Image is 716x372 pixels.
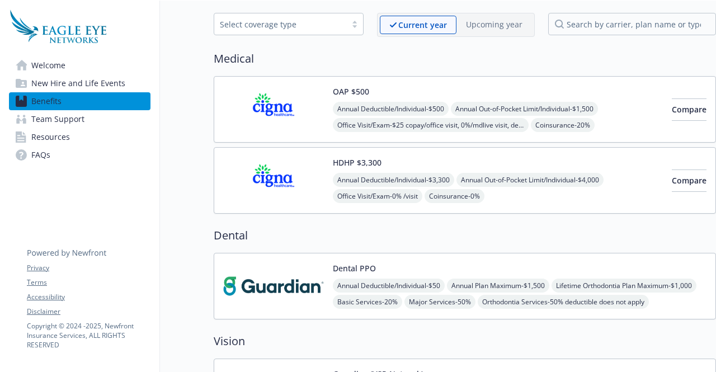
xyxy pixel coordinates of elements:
[404,295,475,309] span: Major Services - 50%
[672,169,706,192] button: Compare
[451,102,598,116] span: Annual Out-of-Pocket Limit/Individual - $1,500
[9,74,150,92] a: New Hire and Life Events
[9,110,150,128] a: Team Support
[9,92,150,110] a: Benefits
[27,307,150,317] a: Disclaimer
[223,157,324,204] img: CIGNA carrier logo
[333,118,529,132] span: Office Visit/Exam - $25 copay/office visit, 0%/mdlive visit, deductible does not apply
[456,16,532,34] span: Upcoming year
[425,189,484,203] span: Coinsurance - 0%
[27,277,150,288] a: Terms
[27,263,150,273] a: Privacy
[531,118,595,132] span: Coinsurance - 20%
[333,262,376,274] button: Dental PPO
[552,279,696,293] span: Lifetime Orthodontia Plan Maximum - $1,000
[672,104,706,115] span: Compare
[223,262,324,310] img: Guardian carrier logo
[672,98,706,121] button: Compare
[333,279,445,293] span: Annual Deductible/Individual - $50
[456,173,604,187] span: Annual Out-of-Pocket Limit/Individual - $4,000
[333,189,422,203] span: Office Visit/Exam - 0% /visit
[31,92,62,110] span: Benefits
[9,146,150,164] a: FAQs
[9,56,150,74] a: Welcome
[548,13,716,35] input: search by carrier, plan name or type
[333,157,381,168] button: HDHP $3,300
[31,74,125,92] span: New Hire and Life Events
[27,321,150,350] p: Copyright © 2024 - 2025 , Newfront Insurance Services, ALL RIGHTS RESERVED
[31,56,65,74] span: Welcome
[333,173,454,187] span: Annual Deductible/Individual - $3,300
[466,18,522,30] p: Upcoming year
[31,146,50,164] span: FAQs
[220,18,341,30] div: Select coverage type
[31,128,70,146] span: Resources
[9,128,150,146] a: Resources
[398,19,447,31] p: Current year
[672,175,706,186] span: Compare
[31,110,84,128] span: Team Support
[333,102,449,116] span: Annual Deductible/Individual - $500
[478,295,649,309] span: Orthodontia Services - 50% deductible does not apply
[214,333,716,350] h2: Vision
[447,279,549,293] span: Annual Plan Maximum - $1,500
[333,295,402,309] span: Basic Services - 20%
[214,227,716,244] h2: Dental
[333,86,369,97] button: OAP $500
[27,292,150,302] a: Accessibility
[214,50,716,67] h2: Medical
[223,86,324,133] img: CIGNA carrier logo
